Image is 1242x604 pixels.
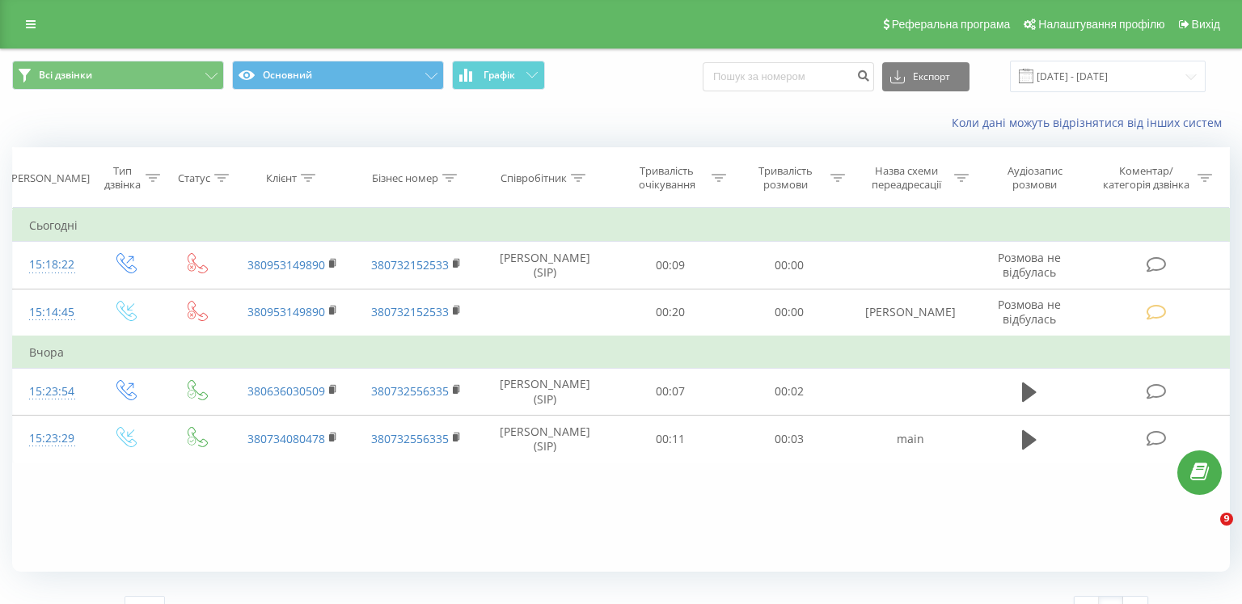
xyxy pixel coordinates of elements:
span: Розмова не відбулась [998,297,1061,327]
td: 00:07 [611,368,730,415]
td: Вчора [13,336,1230,369]
td: 00:03 [730,416,849,463]
div: Аудіозапис розмови [987,164,1083,192]
td: 00:20 [611,289,730,336]
a: 380953149890 [247,304,325,319]
td: [PERSON_NAME] (SIP) [478,416,611,463]
iframe: Intercom live chat [1187,513,1226,551]
td: 00:11 [611,416,730,463]
td: [PERSON_NAME] [849,289,973,336]
div: Тип дзвінка [103,164,142,192]
span: Налаштування профілю [1038,18,1164,31]
button: Експорт [882,62,970,91]
button: Основний [232,61,444,90]
td: Сьогодні [13,209,1230,242]
span: Графік [484,70,515,81]
div: Співробітник [501,171,567,185]
span: Всі дзвінки [39,69,92,82]
a: 380732556335 [371,383,449,399]
div: Клієнт [266,171,297,185]
div: Статус [178,171,210,185]
td: [PERSON_NAME] (SIP) [478,368,611,415]
td: main [849,416,973,463]
a: 380953149890 [247,257,325,272]
button: Графік [452,61,545,90]
span: Вихід [1192,18,1220,31]
div: Тривалість розмови [745,164,826,192]
td: 00:09 [611,242,730,289]
span: 9 [1220,513,1233,526]
div: [PERSON_NAME] [8,171,90,185]
a: 380636030509 [247,383,325,399]
span: Реферальна програма [892,18,1011,31]
td: 00:02 [730,368,849,415]
a: 380732152533 [371,257,449,272]
a: 380732556335 [371,431,449,446]
div: 15:14:45 [29,297,73,328]
div: 15:23:29 [29,423,73,454]
span: Розмова не відбулась [998,250,1061,280]
div: Бізнес номер [372,171,438,185]
button: Всі дзвінки [12,61,224,90]
td: 00:00 [730,289,849,336]
div: 15:23:54 [29,376,73,408]
a: 380732152533 [371,304,449,319]
td: [PERSON_NAME] (SIP) [478,242,611,289]
a: 380734080478 [247,431,325,446]
div: 15:18:22 [29,249,73,281]
a: Коли дані можуть відрізнятися вiд інших систем [952,115,1230,130]
div: Назва схеми переадресації [864,164,950,192]
td: 00:00 [730,242,849,289]
div: Коментар/категорія дзвінка [1099,164,1193,192]
div: Тривалість очікування [626,164,708,192]
input: Пошук за номером [703,62,874,91]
